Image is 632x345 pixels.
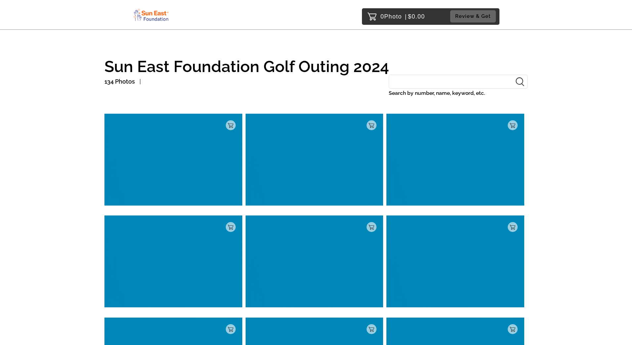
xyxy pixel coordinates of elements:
[384,11,402,22] span: Photo
[386,114,524,206] img: null_blue.6d0957a7.png
[450,10,498,22] a: Review & Get
[133,7,170,22] img: Snapphound Logo
[389,89,528,98] label: Search by number, name, keyword, etc.
[386,215,524,307] img: null_blue.6d0957a7.png
[104,58,528,75] h1: Sun East Foundation Golf Outing 2024
[246,114,383,206] img: null_blue.6d0957a7.png
[405,13,407,20] span: |
[104,76,135,87] p: 134 Photos
[450,10,496,22] button: Review & Get
[104,215,242,307] img: null_blue.6d0957a7.png
[104,114,242,206] img: null_blue.6d0957a7.png
[380,11,425,22] p: 0 $0.00
[246,215,383,307] img: null_blue.6d0957a7.png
